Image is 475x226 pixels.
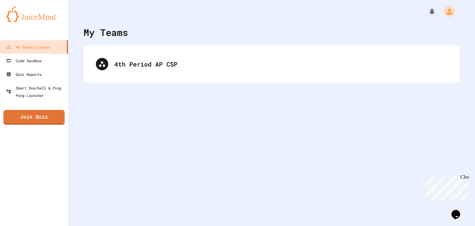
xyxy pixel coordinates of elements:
iframe: chat widget [449,201,469,220]
div: My Teams [83,25,128,39]
div: Quiz Reports [6,71,42,78]
div: My Account [437,4,456,19]
iframe: chat widget [424,174,469,201]
div: Smart Doorbell & Ping Pong Launcher [6,84,66,99]
div: My Teams/Classes [6,43,50,51]
div: Code Sandbox [6,57,42,64]
div: 4th Period AP CSP [90,52,453,76]
img: logo-orange.svg [6,6,62,22]
div: My Notifications [417,6,437,17]
a: Join Quiz [3,110,65,125]
div: 4th Period AP CSP [114,59,447,69]
div: Chat with us now!Close [2,2,43,39]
